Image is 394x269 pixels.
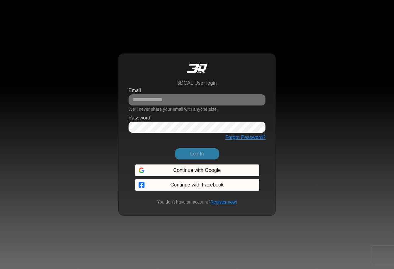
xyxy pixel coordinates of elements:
label: Password [129,114,150,122]
label: Email [129,87,141,94]
div: FAQs [42,183,80,203]
a: Register now! [211,200,237,204]
button: Continue with Facebook [135,179,259,191]
div: Minimize live chat window [102,3,117,18]
textarea: Type your message and hit 'Enter' [3,162,118,183]
h6: 3DCAL User login [177,80,217,86]
iframe: Botón Iniciar sesión con Google [132,164,262,177]
a: Forgot Password? [225,135,265,140]
div: Navigation go back [7,32,16,41]
small: We'll never share your email with anyone else. [129,107,218,112]
div: Chat with us now [42,33,114,41]
small: You don't have an account? [153,199,241,205]
span: We're online! [36,73,86,132]
span: Continue with Facebook [170,181,224,189]
div: Articles [80,183,118,203]
span: Conversation [3,194,42,199]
